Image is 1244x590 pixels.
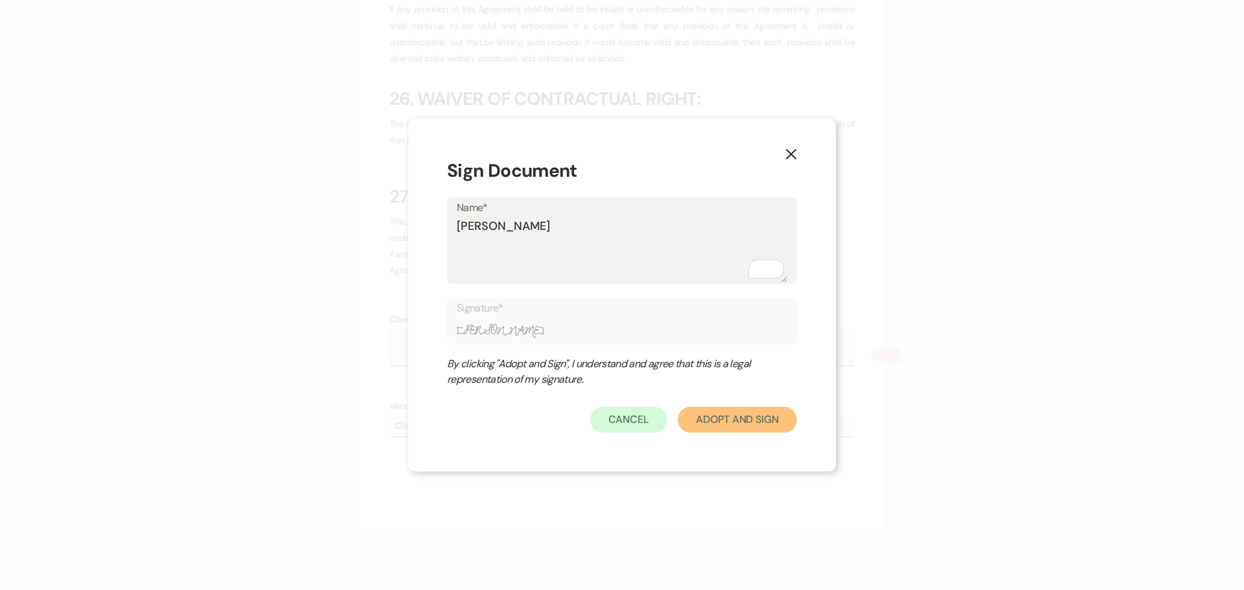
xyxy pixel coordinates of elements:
h1: Sign Document [447,157,797,185]
textarea: To enrich screen reader interactions, please activate Accessibility in Grammarly extension settings [457,218,787,282]
label: Signature* [457,299,787,318]
button: Cancel [590,407,668,433]
button: Adopt And Sign [678,407,797,433]
label: Name* [457,199,787,218]
div: By clicking "Adopt and Sign", I understand and agree that this is a legal representation of my si... [447,356,771,387]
